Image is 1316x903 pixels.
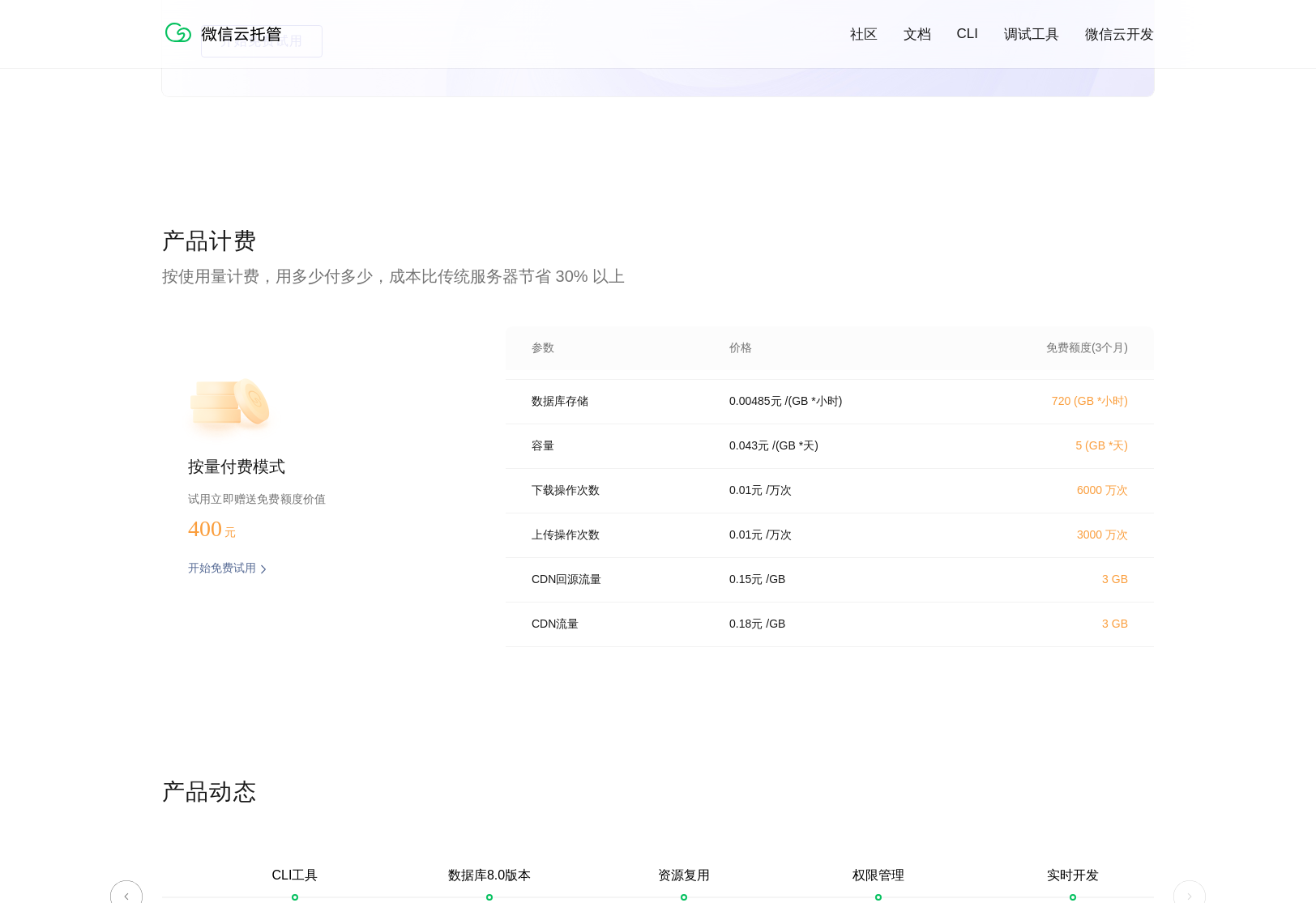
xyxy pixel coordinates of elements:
p: 3 GB [985,573,1128,586]
p: 按使用量计费，用多少付多少，成本比传统服务器节省 30% 以上 [162,265,1154,288]
p: 开始免费试用 [188,561,256,577]
p: 实时开发 [1047,867,1099,884]
p: 免费额度(3个月) [985,341,1128,356]
p: 6000 万次 [985,483,1128,498]
p: CDN回源流量 [532,573,707,587]
p: / (GB *天) [772,439,818,454]
p: 下载操作次数 [532,483,707,498]
p: 参数 [532,341,707,356]
p: 试用立即赠送免费额度价值 [188,488,454,509]
p: 0.043 元 [729,439,769,454]
p: / 万次 [766,528,792,543]
p: 0.00485 元 [729,394,782,409]
p: 0.01 元 [729,483,763,498]
p: 上传操作次数 [532,528,707,543]
p: 0.15 元 [729,573,763,587]
a: 社区 [850,25,878,44]
p: / GB [766,617,785,632]
a: 微信云托管 [162,37,292,51]
p: CDN流量 [532,617,707,632]
a: CLI [957,26,978,42]
p: 资源复用 [658,867,710,884]
p: 产品动态 [162,777,1154,809]
p: CLI工具 [272,867,318,884]
a: 调试工具 [1004,25,1059,44]
p: 产品计费 [162,226,1154,258]
span: 元 [224,526,236,539]
p: 720 (GB *小时) [985,394,1128,409]
p: / GB [766,573,785,587]
p: 3 GB [985,617,1128,630]
p: 数据库8.0版本 [448,867,531,884]
p: 400 [188,516,269,542]
p: 0.01 元 [729,528,763,543]
p: 3000 万次 [985,528,1128,543]
p: 价格 [729,341,752,356]
p: 数据库存储 [532,394,707,409]
p: 容量 [532,439,707,454]
p: 权限管理 [852,867,904,884]
a: 微信云开发 [1085,25,1154,44]
a: 文档 [904,25,931,44]
p: / (GB *小时) [785,394,843,409]
p: / 万次 [766,483,792,498]
p: 0.18 元 [729,617,763,632]
p: 按量付费模式 [188,456,454,479]
p: 5 (GB *天) [985,439,1128,454]
img: 微信云托管 [162,16,292,49]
